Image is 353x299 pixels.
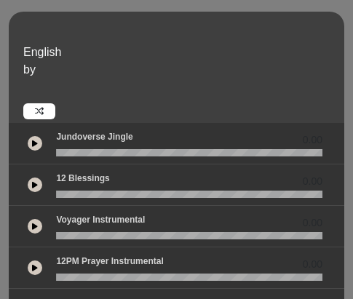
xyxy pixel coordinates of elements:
span: 0.00 [303,174,322,189]
p: Voyager Instrumental [56,213,145,226]
p: 12PM Prayer Instrumental [56,255,163,268]
p: English [23,44,341,61]
span: 0.00 [303,257,322,272]
span: by [23,63,36,76]
p: 12 Blessings [56,172,109,185]
p: Jundoverse Jingle [56,130,132,143]
span: 0.00 [303,215,322,231]
span: 0.00 [303,132,322,148]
